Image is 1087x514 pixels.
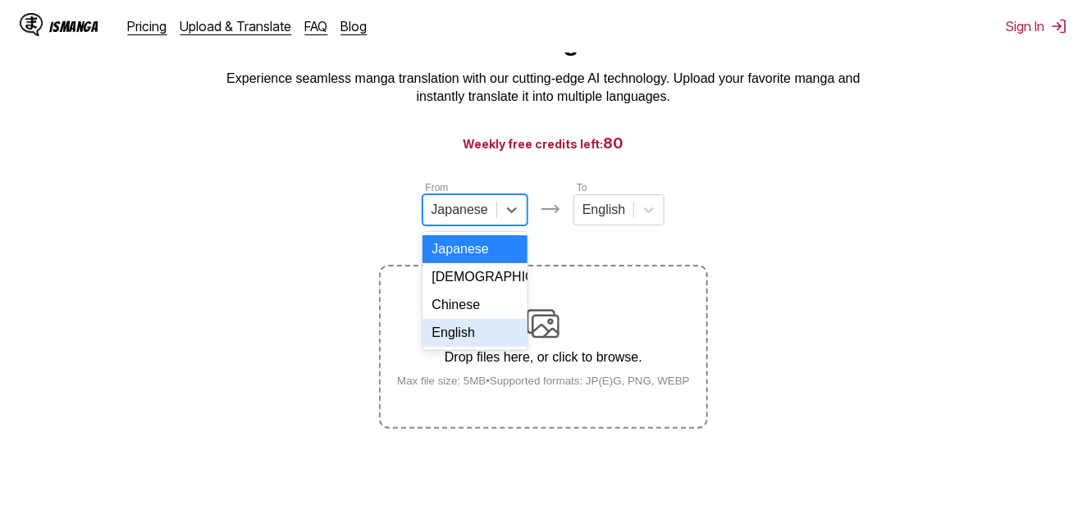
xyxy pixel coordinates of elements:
[604,134,624,152] span: 80
[180,18,292,34] a: Upload & Translate
[422,291,528,319] div: Chinese
[1006,18,1067,34] button: Sign In
[1051,18,1067,34] img: Sign out
[577,182,587,193] label: To
[422,235,528,263] div: Japanese
[341,18,368,34] a: Blog
[20,13,43,36] img: IsManga Logo
[216,70,872,107] p: Experience seamless manga translation with our cutting-edge AI technology. Upload your favorite m...
[422,263,528,291] div: [DEMOGRAPHIC_DATA]
[49,19,98,34] div: IsManga
[305,18,328,34] a: FAQ
[384,375,703,387] small: Max file size: 5MB • Supported formats: JP(E)G, PNG, WEBP
[426,182,449,193] label: From
[128,18,167,34] a: Pricing
[20,13,128,39] a: IsManga LogoIsManga
[39,133,1048,153] h3: Weekly free credits left:
[384,350,703,365] p: Drop files here, or click to browse.
[541,199,560,219] img: Languages icon
[422,319,528,347] div: English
